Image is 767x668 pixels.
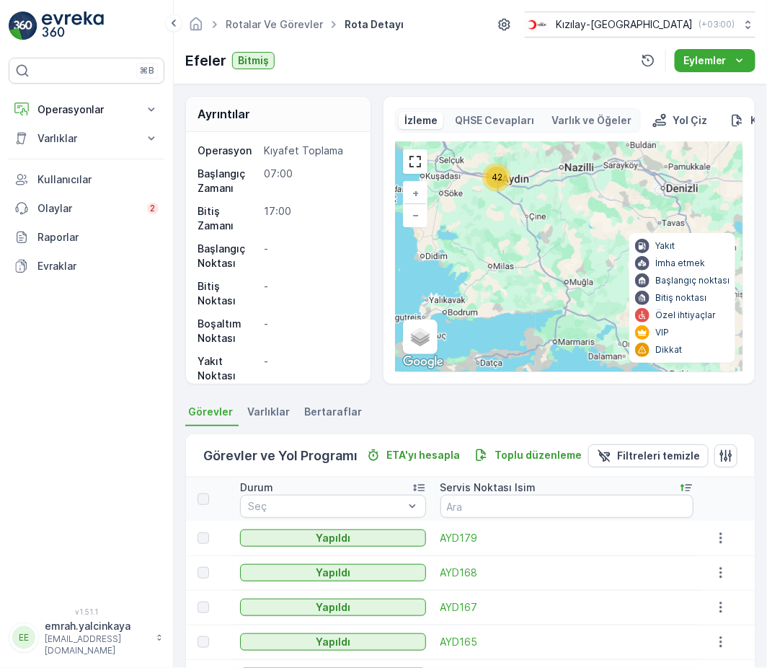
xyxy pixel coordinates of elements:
p: Başlangıç noktası [655,275,730,286]
p: Dikkat [655,344,682,356]
p: 07:00 [265,167,356,195]
p: Servis Noktası Isim [440,480,536,495]
a: Olaylar2 [9,194,164,223]
p: Yol Çiz [673,113,707,128]
p: İmha etmek [655,258,705,269]
button: Yapıldı [240,599,425,616]
div: 0 [396,142,742,372]
button: EEemrah.yalcinkaya[EMAIL_ADDRESS][DOMAIN_NAME] [9,619,164,656]
a: Kullanıcılar [9,165,164,194]
p: Filtreleri temizle [617,449,700,463]
p: ( +03:00 ) [699,19,735,30]
a: Rotalar ve Görevler [226,18,323,30]
p: Toplu düzenleme [495,448,582,462]
p: - [265,317,356,346]
div: Toggle Row Selected [198,567,209,579]
p: Eylemler [683,53,727,68]
img: logo_light-DOdMpM7g.png [42,12,104,40]
p: [EMAIL_ADDRESS][DOMAIN_NAME] [45,633,148,656]
span: Bertaraflar [304,405,362,419]
p: Başlangıç Zamanı [198,167,259,195]
p: Bitmiş [238,53,269,68]
p: Varlıklar [37,131,136,146]
p: VIP [655,327,669,338]
button: Yapıldı [240,529,425,547]
img: Google [399,353,447,372]
p: Kızılay-[GEOGRAPHIC_DATA] [556,17,693,32]
span: Rota Detayı [342,17,407,32]
p: Yapıldı [316,600,350,615]
span: Varlıklar [247,405,290,419]
span: v 1.51.1 [9,607,164,616]
p: Varlık ve Öğeler [551,113,631,128]
p: QHSE Cevapları [455,113,534,128]
div: Toggle Row Selected [198,532,209,544]
a: Evraklar [9,252,164,281]
p: Bitiş Noktası [198,279,259,308]
p: 2 [150,203,156,214]
div: EE [12,626,35,649]
a: Ana Sayfa [188,22,204,34]
span: + [412,187,419,199]
p: Seç [248,499,403,514]
p: Görevler ve Yol Programı [203,446,358,466]
a: AYD165 [440,635,694,649]
p: - [265,279,356,308]
p: Özel ihtiyaçlar [655,309,716,321]
p: Yapıldı [316,635,350,649]
p: Ayrıntılar [198,105,250,123]
p: Operasyonlar [37,102,136,117]
button: Bitmiş [232,52,275,69]
button: Yol Çiz [647,112,713,129]
button: Toplu düzenleme [469,447,588,464]
p: 17:00 [265,204,356,233]
p: emrah.yalcinkaya [45,619,148,633]
span: − [412,208,420,221]
p: ⌘B [140,65,154,76]
img: logo [9,12,37,40]
p: Kıyafet Toplama [265,144,356,158]
p: - [265,242,356,271]
input: Ara [440,495,694,518]
p: İzleme [404,113,438,128]
a: AYD167 [440,600,694,615]
span: 42 [492,172,502,183]
p: Kullanıcılar [37,172,159,187]
p: Durum [240,480,273,495]
p: Başlangıç Noktası [198,242,259,271]
a: Yakınlaştır [404,183,426,204]
button: Kızılay-[GEOGRAPHIC_DATA](+03:00) [525,12,755,38]
p: Yapıldı [316,531,350,545]
button: ETA'yı hesapla [360,447,466,464]
p: Operasyon [198,144,259,158]
img: k%C4%B1z%C4%B1lay_D5CCths.png [525,17,550,32]
button: Filtreleri temizle [588,444,709,467]
a: Uzaklaştır [404,204,426,226]
a: Bu bölgeyi Google Haritalar'da açın (yeni pencerede açılır) [399,353,447,372]
p: Raporlar [37,230,159,245]
a: AYD179 [440,531,694,545]
p: Boşaltım Noktası [198,317,259,346]
p: Yakıt Noktası [198,354,259,383]
div: 42 [482,163,511,192]
button: Eylemler [675,49,755,72]
button: Yapıldı [240,633,425,651]
p: Evraklar [37,259,159,273]
a: Layers [404,321,436,353]
p: ETA'yı hesapla [386,448,460,462]
button: Operasyonlar [9,95,164,124]
p: Yakıt [655,240,675,252]
p: Bitiş Zamanı [198,204,259,233]
button: Varlıklar [9,124,164,153]
p: Yapıldı [316,566,350,580]
div: Toggle Row Selected [198,602,209,613]
p: Bitiş noktası [655,292,706,304]
a: AYD168 [440,566,694,580]
p: Olaylar [37,201,138,216]
p: - [265,354,356,383]
a: View Fullscreen [404,151,426,172]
